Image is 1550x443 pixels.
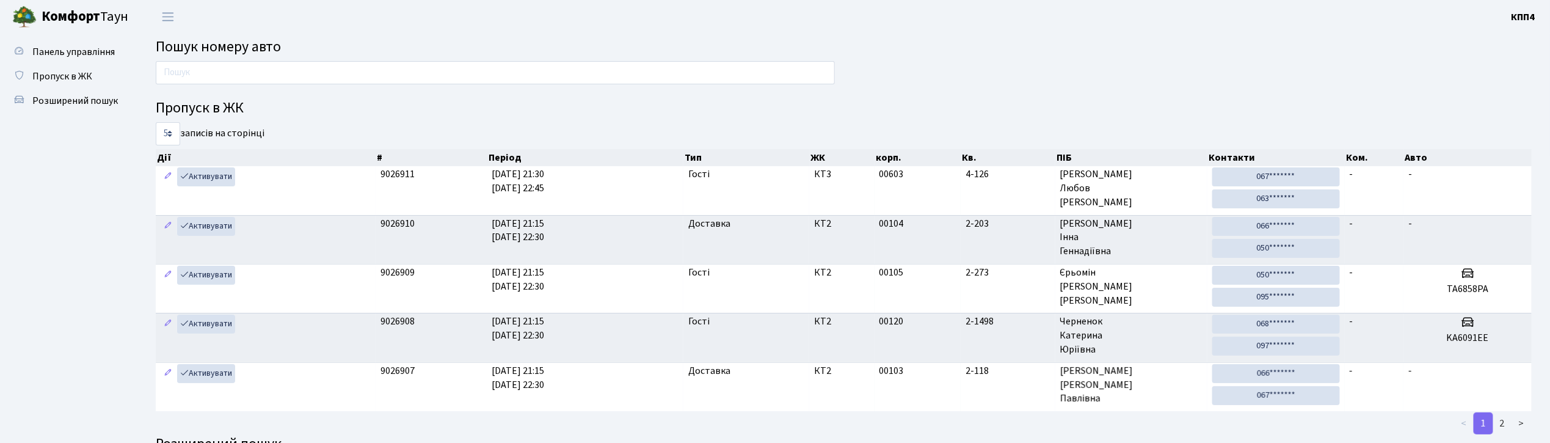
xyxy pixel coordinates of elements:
span: [DATE] 21:15 [DATE] 22:30 [492,315,545,342]
a: > [1512,412,1532,434]
span: Пошук номеру авто [156,36,281,57]
span: 00120 [879,315,904,328]
span: Доставка [688,217,730,231]
span: 00103 [879,364,904,378]
span: - [1350,364,1353,378]
span: [DATE] 21:15 [DATE] 22:30 [492,217,545,244]
b: Комфорт [42,7,100,26]
a: КПП4 [1512,10,1535,24]
span: Гості [688,266,710,280]
span: [DATE] 21:30 [DATE] 22:45 [492,167,545,195]
th: Контакти [1207,149,1345,166]
th: Кв. [961,149,1055,166]
span: [DATE] 21:15 [DATE] 22:30 [492,266,545,293]
span: Доставка [688,364,730,378]
h4: Пропуск в ЖК [156,100,1532,117]
span: КТ3 [814,167,869,181]
a: Активувати [177,217,235,236]
span: 9026911 [380,167,415,181]
span: - [1350,266,1353,279]
span: 00104 [879,217,904,230]
th: Авто [1404,149,1532,166]
input: Пошук [156,61,835,84]
th: # [376,149,487,166]
span: Панель управління [32,45,115,59]
span: Єрьомін [PERSON_NAME] [PERSON_NAME] [1060,266,1203,308]
a: Панель управління [6,40,128,64]
img: logo.png [12,5,37,29]
span: 2-203 [966,217,1050,231]
select: записів на сторінці [156,122,180,145]
span: Таун [42,7,128,27]
span: 2-273 [966,266,1050,280]
h5: KA6091EE [1408,332,1527,344]
a: Активувати [177,364,235,383]
span: [PERSON_NAME] Інна Геннадіївна [1060,217,1203,259]
span: [PERSON_NAME] [PERSON_NAME] Павлівна [1060,364,1203,406]
a: Редагувати [161,315,175,334]
span: 2-1498 [966,315,1050,329]
span: - [1408,364,1412,378]
a: Редагувати [161,167,175,186]
span: 9026907 [380,364,415,378]
span: КТ2 [814,315,869,329]
span: - [1408,167,1412,181]
span: 9026910 [380,217,415,230]
a: Активувати [177,315,235,334]
span: 00603 [879,167,904,181]
a: Редагувати [161,364,175,383]
span: - [1350,167,1353,181]
a: Редагувати [161,217,175,236]
span: 9026909 [380,266,415,279]
th: Дії [156,149,376,166]
th: Ком. [1345,149,1404,166]
th: Період [487,149,684,166]
span: КТ2 [814,266,869,280]
h5: ТА6858РА [1408,284,1527,295]
th: ПІБ [1055,149,1207,166]
span: Черненок Катерина Юріївна [1060,315,1203,357]
span: [DATE] 21:15 [DATE] 22:30 [492,364,545,392]
span: [PERSON_NAME] Любов [PERSON_NAME] [1060,167,1203,210]
a: 1 [1474,412,1493,434]
a: Пропуск в ЖК [6,64,128,89]
span: Пропуск в ЖК [32,70,92,83]
th: корп. [875,149,961,166]
span: - [1350,315,1353,328]
span: Гості [688,315,710,329]
span: 4-126 [966,167,1050,181]
button: Переключити навігацію [153,7,183,27]
span: Гості [688,167,710,181]
span: 9026908 [380,315,415,328]
label: записів на сторінці [156,122,264,145]
span: - [1350,217,1353,230]
span: Розширений пошук [32,94,118,108]
a: Активувати [177,167,235,186]
a: Редагувати [161,266,175,285]
span: 00105 [879,266,904,279]
span: - [1408,217,1412,230]
span: КТ2 [814,217,869,231]
th: Тип [683,149,809,166]
a: Розширений пошук [6,89,128,113]
a: 2 [1493,412,1512,434]
span: КТ2 [814,364,869,378]
a: Активувати [177,266,235,285]
th: ЖК [810,149,875,166]
span: 2-118 [966,364,1050,378]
